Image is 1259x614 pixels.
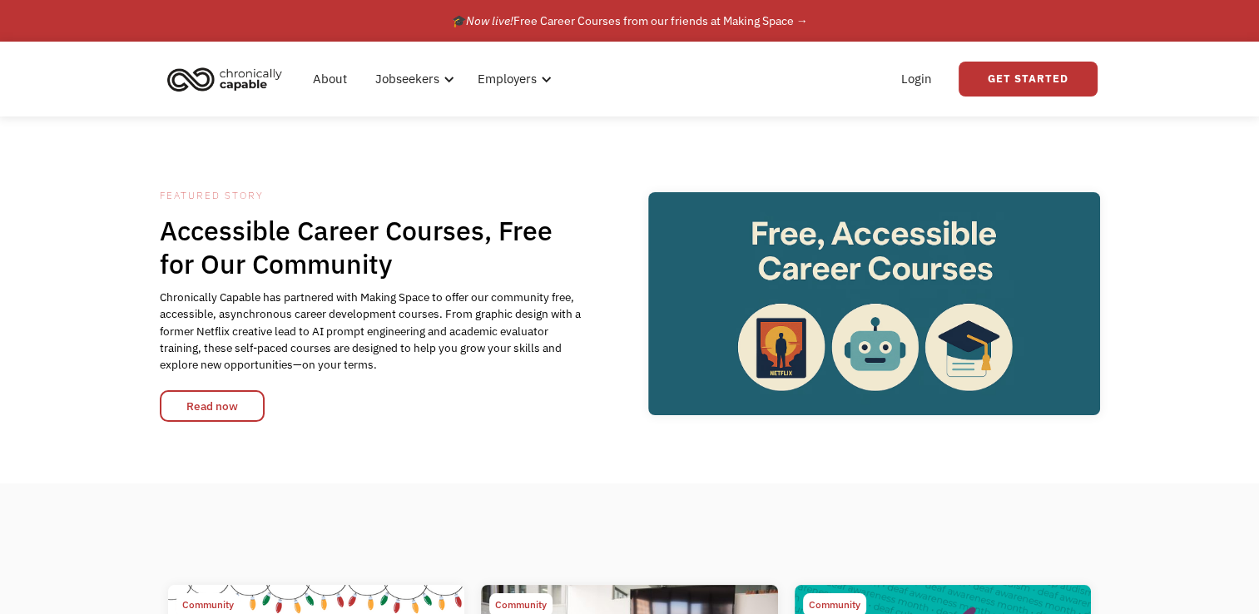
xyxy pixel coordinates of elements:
div: Featured Story [160,186,583,205]
div: Employers [468,52,557,106]
div: Chronically Capable has partnered with Making Space to offer our community free, accessible, asyn... [160,289,583,374]
a: Get Started [959,62,1098,97]
div: Jobseekers [375,69,439,89]
em: Now live! [466,13,513,28]
img: Chronically Capable logo [162,61,287,97]
a: home [162,61,295,97]
div: Employers [478,69,537,89]
div: 🎓 Free Career Courses from our friends at Making Space → [452,11,808,31]
div: Jobseekers [365,52,459,106]
a: About [303,52,357,106]
a: Read now [160,390,265,422]
h1: Accessible Career Courses, Free for Our Community [160,214,583,280]
a: Login [891,52,942,106]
